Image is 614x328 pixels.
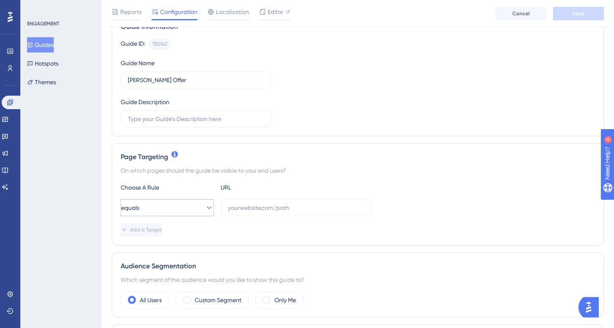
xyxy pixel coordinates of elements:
span: Cancel [512,10,530,17]
span: Add a Target [130,226,162,233]
button: Cancel [495,7,546,20]
button: Add a Target [121,223,162,237]
button: Hotspots [27,56,58,71]
input: yourwebsite.com/path [228,203,364,212]
div: Page Targeting [121,152,595,162]
div: 4 [59,4,61,11]
div: Guide Name [121,58,155,68]
div: Guide ID: [121,39,145,50]
input: Type your Guide’s Description here [128,114,264,124]
button: Guides [27,37,54,52]
span: Reports [120,7,141,17]
div: Which segment of the audience would you like to show this guide to? [121,275,595,285]
div: On which pages should the guide be visible to your end users? [121,165,595,176]
div: Audience Segmentation [121,261,595,271]
label: Custom Segment [195,295,241,305]
button: equals [121,199,214,216]
span: Save [573,10,584,17]
div: 150142 [152,41,167,47]
div: URL [221,182,314,193]
span: equals [121,203,139,213]
button: Themes [27,74,56,90]
span: Configuration [160,7,197,17]
div: Guide Description [121,97,169,107]
label: Only Me [274,295,296,305]
span: Need Help? [20,2,53,12]
label: All Users [140,295,162,305]
span: Localization [216,7,249,17]
div: Choose A Rule [121,182,214,193]
span: Editor [268,7,283,17]
div: ENGAGEMENT [27,20,59,27]
iframe: UserGuiding AI Assistant Launcher [578,295,604,320]
input: Type your Guide’s Name here [128,75,264,85]
button: Save [553,7,604,20]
